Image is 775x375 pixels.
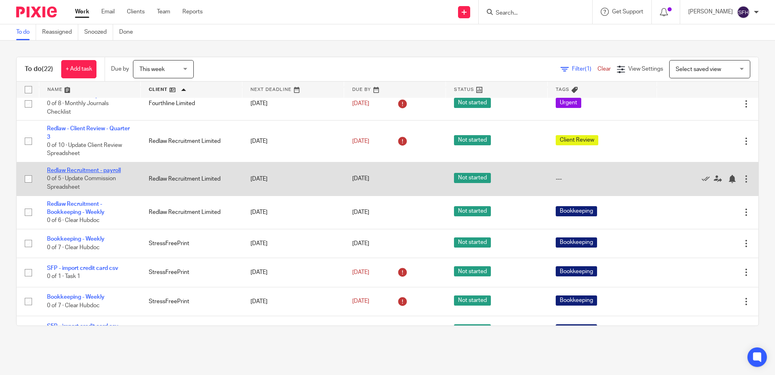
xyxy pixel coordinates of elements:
td: StressFreePrint [141,258,242,287]
td: [DATE] [242,162,344,196]
span: Not started [454,237,491,248]
span: 0 of 6 · Clear Hubdoc [47,218,100,223]
span: Not started [454,295,491,306]
td: [DATE] [242,316,344,345]
td: [DATE] [242,196,344,229]
span: Bookkeeping [556,237,597,248]
a: SFP - import credit card csv [47,265,118,271]
input: Search [495,10,568,17]
span: (1) [585,66,591,72]
img: Pixie [16,6,57,17]
span: Urgent [556,98,581,108]
span: Not started [454,98,491,108]
td: [DATE] [242,121,344,162]
span: [DATE] [352,299,369,304]
a: Redlaw Recruitment - payroll [47,168,121,173]
span: Tags [556,87,569,92]
span: Select saved view [676,67,721,72]
span: (22) [42,66,53,72]
p: Due by [111,65,129,73]
a: Reports [182,8,203,16]
span: 0 of 5 · Update Commission Spreadsheet [47,176,116,190]
a: Clear [597,66,611,72]
td: StressFreePrint [141,316,242,345]
span: [DATE] [352,101,369,106]
span: Not started [454,206,491,216]
span: Filter [572,66,597,72]
a: Mark as done [702,175,714,183]
span: Not started [454,173,491,183]
span: [DATE] [352,209,369,215]
td: [DATE] [242,287,344,316]
div: --- [556,175,649,183]
span: 0 of 7 · Clear Hubdoc [47,245,100,250]
p: [PERSON_NAME] [688,8,733,16]
td: Redlaw Recruitment Limited [141,162,242,196]
a: Done [119,24,139,40]
span: 0 of 8 · Monthly Journals Checklist [47,101,109,115]
span: View Settings [628,66,663,72]
a: Redlaw Recruitment - Bookkeeping - Weekly [47,201,105,215]
span: Not started [454,135,491,145]
td: Redlaw Recruitment Limited [141,196,242,229]
a: Fourthline - Monthly Journals [47,93,122,98]
span: Get Support [612,9,643,15]
a: Team [157,8,170,16]
a: Snoozed [84,24,113,40]
td: [DATE] [242,229,344,258]
span: This week [139,67,165,72]
span: Client Review [556,135,598,145]
h1: To do [25,65,53,73]
span: Not started [454,266,491,276]
td: StressFreePrint [141,287,242,316]
span: 0 of 10 · Update Client Review Spreadsheet [47,142,122,157]
span: [DATE] [352,138,369,144]
a: Bookkeeping - Weekly [47,236,105,242]
a: + Add task [61,60,96,78]
a: Clients [127,8,145,16]
span: Bookkeeping [556,206,597,216]
span: 0 of 7 · Clear Hubdoc [47,303,100,308]
td: Fourthline Limited [141,87,242,120]
td: [DATE] [242,87,344,120]
a: Reassigned [42,24,78,40]
span: Bookkeeping [556,324,597,334]
td: StressFreePrint [141,229,242,258]
a: Work [75,8,89,16]
span: [DATE] [352,269,369,275]
a: SFP - import credit card csv [47,323,118,329]
span: Bookkeeping [556,295,597,306]
img: svg%3E [737,6,750,19]
span: [DATE] [352,241,369,246]
a: To do [16,24,36,40]
td: Redlaw Recruitment Limited [141,121,242,162]
span: 0 of 1 · Task 1 [47,274,80,279]
span: Not started [454,324,491,334]
a: Email [101,8,115,16]
td: [DATE] [242,258,344,287]
a: Bookkeeping - Weekly [47,294,105,300]
span: Bookkeeping [556,266,597,276]
a: Redlaw - Client Review - Quarter 3 [47,126,130,140]
span: [DATE] [352,176,369,182]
